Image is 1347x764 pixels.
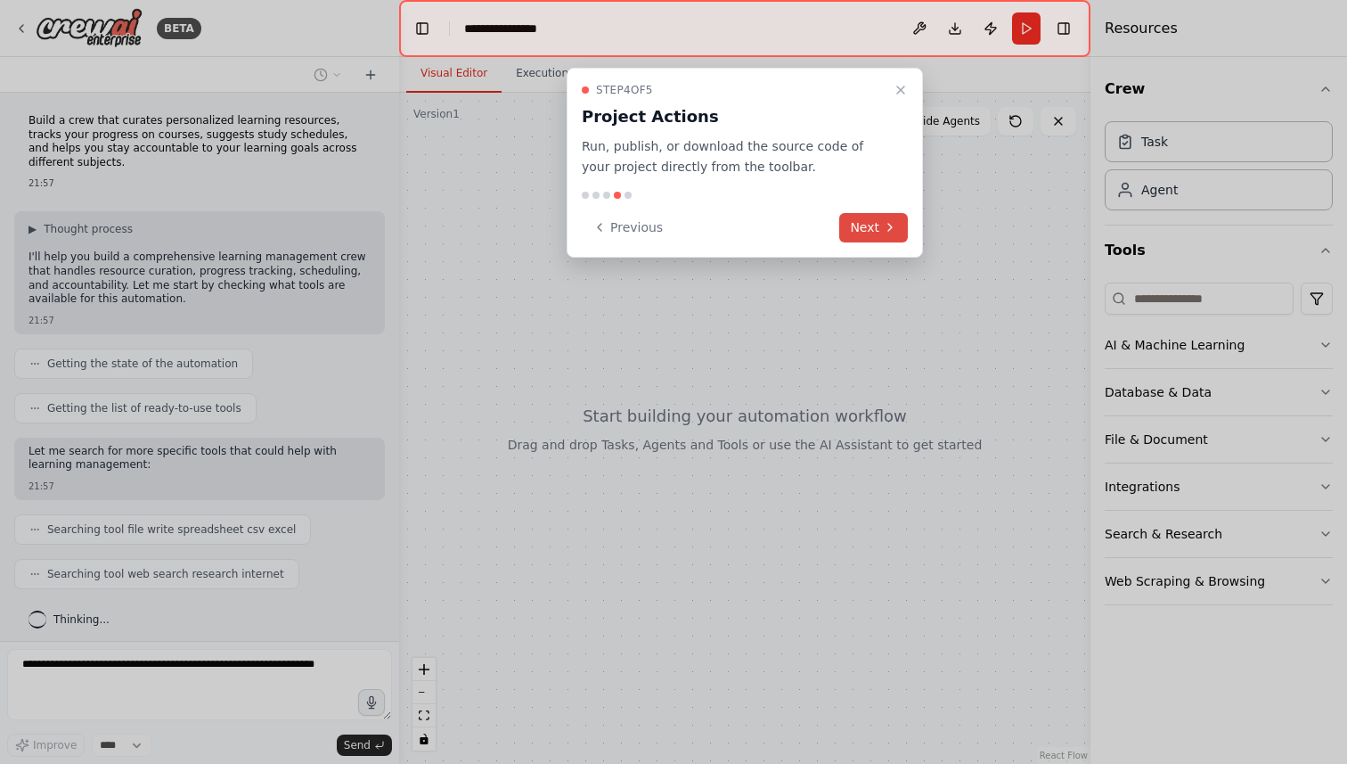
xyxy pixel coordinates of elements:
button: Hide left sidebar [410,16,435,41]
button: Next [839,213,908,242]
span: Step 4 of 5 [596,83,653,97]
button: Close walkthrough [890,79,911,101]
button: Previous [582,213,673,242]
p: Run, publish, or download the source code of your project directly from the toolbar. [582,136,886,177]
h3: Project Actions [582,104,886,129]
